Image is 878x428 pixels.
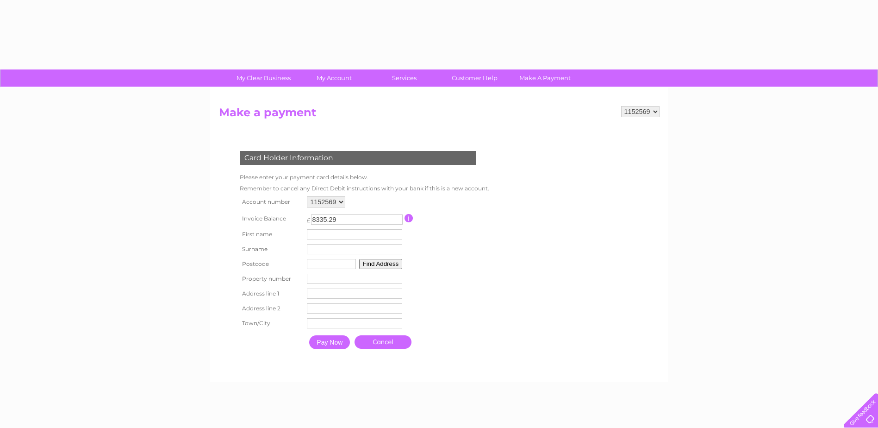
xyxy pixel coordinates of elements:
[237,271,305,286] th: Property number
[237,257,305,271] th: Postcode
[309,335,350,349] input: Pay Now
[405,214,413,222] input: Information
[237,242,305,257] th: Surname
[507,69,583,87] a: Make A Payment
[237,172,492,183] td: Please enter your payment card details below.
[237,183,492,194] td: Remember to cancel any Direct Debit instructions with your bank if this is a new account.
[237,286,305,301] th: Address line 1
[219,106,660,124] h2: Make a payment
[237,316,305,331] th: Town/City
[355,335,411,349] a: Cancel
[366,69,442,87] a: Services
[225,69,302,87] a: My Clear Business
[296,69,372,87] a: My Account
[237,227,305,242] th: First name
[237,301,305,316] th: Address line 2
[359,259,403,269] button: Find Address
[237,210,305,227] th: Invoice Balance
[307,212,311,224] td: £
[436,69,513,87] a: Customer Help
[240,151,476,165] div: Card Holder Information
[237,194,305,210] th: Account number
